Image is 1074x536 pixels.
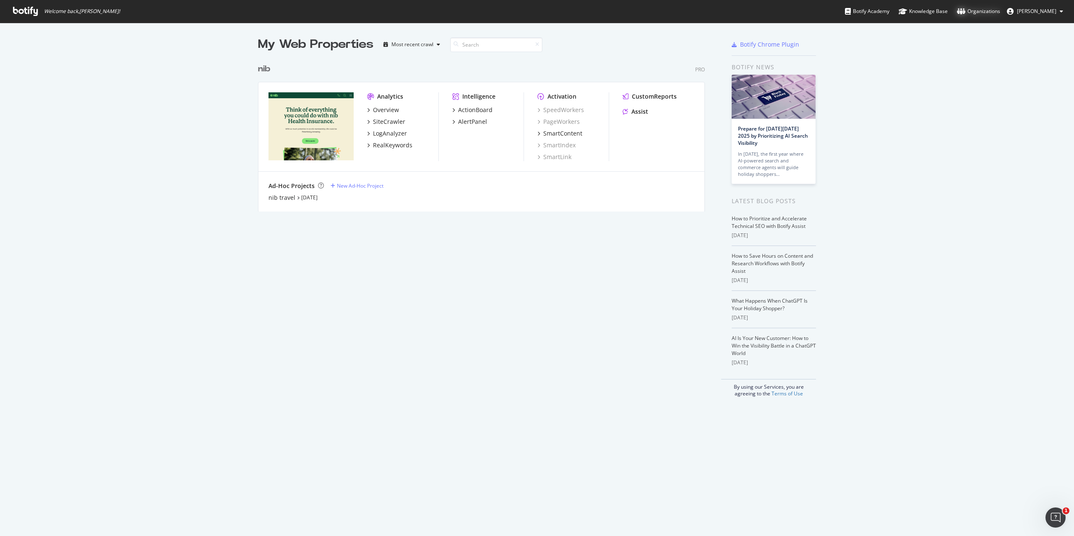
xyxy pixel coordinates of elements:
div: [DATE] [732,359,816,366]
a: PageWorkers [537,118,580,126]
div: Ad-Hoc Projects [268,182,315,190]
a: AlertPanel [452,118,487,126]
a: What Happens When ChatGPT Is Your Holiday Shopper? [732,297,808,312]
div: LogAnalyzer [373,129,407,138]
a: SiteCrawler [367,118,405,126]
span: 1 [1063,507,1069,514]
a: CustomReports [623,92,677,101]
a: Botify Chrome Plugin [732,40,799,49]
img: www.nib.com.au [268,92,354,160]
div: SmartContent [543,129,582,138]
div: SiteCrawler [373,118,405,126]
div: Analytics [377,92,403,101]
a: nib travel [268,193,295,202]
a: ActionBoard [452,106,493,114]
a: How to Prioritize and Accelerate Technical SEO with Botify Assist [732,215,807,230]
a: Assist [623,107,648,116]
div: grid [258,53,712,212]
div: [DATE] [732,277,816,284]
div: [DATE] [732,232,816,239]
div: By using our Services, you are agreeing to the [721,379,816,397]
button: Most recent crawl [380,38,443,51]
div: Latest Blog Posts [732,196,816,206]
div: New Ad-Hoc Project [337,182,383,189]
button: [PERSON_NAME] [1000,5,1070,18]
a: Overview [367,106,399,114]
div: CustomReports [632,92,677,101]
a: SmartLink [537,153,571,161]
a: LogAnalyzer [367,129,407,138]
span: Adam Catarius [1017,8,1056,15]
div: [DATE] [732,314,816,322]
div: In [DATE], the first year where AI-powered search and commerce agents will guide holiday shoppers… [738,151,809,178]
a: New Ad-Hoc Project [331,182,383,189]
div: RealKeywords [373,141,412,149]
img: Prepare for Black Friday 2025 by Prioritizing AI Search Visibility [732,75,816,119]
div: Botify Academy [845,7,889,16]
div: Assist [631,107,648,116]
div: AlertPanel [458,118,487,126]
div: Activation [547,92,576,101]
div: Intelligence [462,92,495,101]
a: [DATE] [301,194,318,201]
a: How to Save Hours on Content and Research Workflows with Botify Assist [732,252,813,275]
div: nib [258,63,270,75]
div: Most recent crawl [391,42,433,47]
div: Knowledge Base [899,7,948,16]
div: Botify news [732,63,816,72]
input: Search [450,37,542,52]
span: Welcome back, [PERSON_NAME] ! [44,8,120,15]
iframe: Intercom live chat [1045,507,1066,528]
a: SmartContent [537,129,582,138]
a: RealKeywords [367,141,412,149]
a: AI Is Your New Customer: How to Win the Visibility Battle in a ChatGPT World [732,335,816,357]
div: Pro [695,66,705,73]
a: SmartIndex [537,141,576,149]
div: ActionBoard [458,106,493,114]
a: SpeedWorkers [537,106,584,114]
div: Organizations [957,7,1000,16]
div: Overview [373,106,399,114]
div: Botify Chrome Plugin [740,40,799,49]
div: My Web Properties [258,36,373,53]
a: Prepare for [DATE][DATE] 2025 by Prioritizing AI Search Visibility [738,125,808,146]
a: Terms of Use [772,390,803,397]
a: nib [258,63,274,75]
